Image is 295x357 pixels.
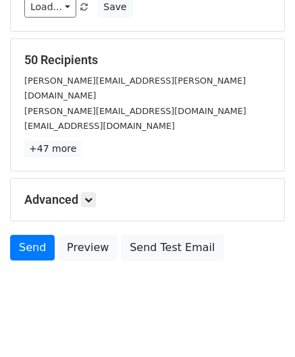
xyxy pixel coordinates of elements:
iframe: Chat Widget [227,292,295,357]
a: +47 more [24,140,81,157]
a: Preview [58,235,117,260]
a: Send Test Email [121,235,223,260]
small: [PERSON_NAME][EMAIL_ADDRESS][PERSON_NAME][DOMAIN_NAME] [24,76,246,101]
h5: 50 Recipients [24,53,271,67]
small: [EMAIL_ADDRESS][DOMAIN_NAME] [24,121,175,131]
small: [PERSON_NAME][EMAIL_ADDRESS][DOMAIN_NAME] [24,106,246,116]
a: Send [10,235,55,260]
h5: Advanced [24,192,271,207]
